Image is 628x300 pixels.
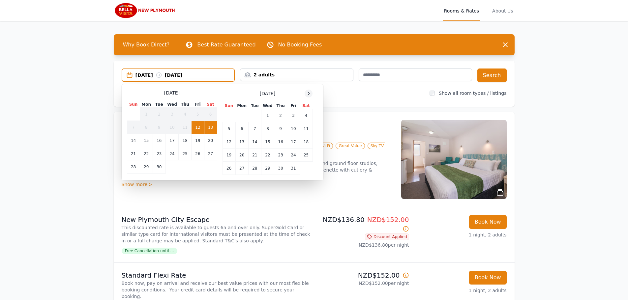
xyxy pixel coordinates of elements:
td: 21 [248,149,261,162]
td: 1 [261,109,274,122]
span: NZD$152.00 [367,216,409,224]
td: 29 [140,160,153,174]
td: 14 [248,135,261,149]
td: 28 [127,160,140,174]
td: 9 [274,122,287,135]
div: Show more > [122,181,393,188]
p: NZD$152.00 [317,271,409,280]
p: This discounted rate is available to guests 65 and over only. SuperGold Card or similar type card... [122,224,312,244]
p: Best Rate Guaranteed [197,41,255,49]
th: Thu [274,103,287,109]
td: 22 [140,147,153,160]
button: Book Now [469,215,507,229]
td: 27 [204,147,217,160]
td: 11 [179,121,192,134]
td: 17 [287,135,300,149]
td: 24 [165,147,178,160]
th: Sun [223,103,235,109]
td: 17 [165,134,178,147]
td: 15 [140,134,153,147]
th: Mon [140,101,153,108]
td: 5 [223,122,235,135]
td: 10 [165,121,178,134]
th: Sat [300,103,313,109]
td: 2 [274,109,287,122]
td: 11 [300,122,313,135]
td: 20 [204,134,217,147]
span: Discount Applied [365,233,409,240]
td: 5 [192,108,204,121]
td: 24 [287,149,300,162]
td: 25 [179,147,192,160]
td: 8 [261,122,274,135]
td: 26 [192,147,204,160]
td: 14 [127,134,140,147]
button: Search [477,68,507,82]
td: 12 [192,121,204,134]
img: Bella Vista New Plymouth [114,3,177,18]
td: 20 [235,149,248,162]
td: 7 [248,122,261,135]
p: NZD$152.00 per night [317,280,409,286]
th: Sat [204,101,217,108]
td: 2 [153,108,165,121]
td: 12 [223,135,235,149]
p: No Booking Fees [278,41,322,49]
p: NZD$136.80 [317,215,409,233]
td: 9 [153,121,165,134]
p: Standard Flexi Rate [122,271,312,280]
th: Tue [248,103,261,109]
th: Sun [127,101,140,108]
label: Show all room types / listings [439,91,506,96]
td: 23 [153,147,165,160]
div: [DATE] [DATE] [135,72,234,78]
p: New Plymouth City Escape [122,215,312,224]
button: Book Now [469,271,507,285]
td: 7 [127,121,140,134]
td: 19 [192,134,204,147]
td: 23 [274,149,287,162]
td: 6 [235,122,248,135]
td: 4 [300,109,313,122]
td: 8 [140,121,153,134]
p: Book now, pay on arrival and receive our best value prices with our most flexible booking conditi... [122,280,312,300]
td: 3 [287,109,300,122]
td: 30 [274,162,287,175]
td: 31 [287,162,300,175]
td: 25 [300,149,313,162]
td: 22 [261,149,274,162]
td: 10 [287,122,300,135]
td: 6 [204,108,217,121]
td: 19 [223,149,235,162]
span: Great Value [336,143,365,149]
th: Fri [192,101,204,108]
td: 26 [223,162,235,175]
td: 16 [153,134,165,147]
p: 1 night, 2 adults [414,232,507,238]
td: 16 [274,135,287,149]
span: [DATE] [164,90,180,96]
td: 1 [140,108,153,121]
td: 3 [165,108,178,121]
td: 28 [248,162,261,175]
td: 4 [179,108,192,121]
td: 18 [300,135,313,149]
td: 13 [204,121,217,134]
div: 2 adults [240,71,353,78]
td: 27 [235,162,248,175]
td: 18 [179,134,192,147]
p: NZD$136.80 per night [317,242,409,248]
td: 29 [261,162,274,175]
th: Fri [287,103,300,109]
p: 1 night, 2 adults [414,287,507,294]
td: 13 [235,135,248,149]
th: Tue [153,101,165,108]
td: 15 [261,135,274,149]
th: Wed [165,101,178,108]
td: 30 [153,160,165,174]
span: [DATE] [260,90,275,97]
span: Why Book Direct? [118,38,175,51]
span: Free Cancellation until ... [122,248,177,254]
th: Thu [179,101,192,108]
td: 21 [127,147,140,160]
